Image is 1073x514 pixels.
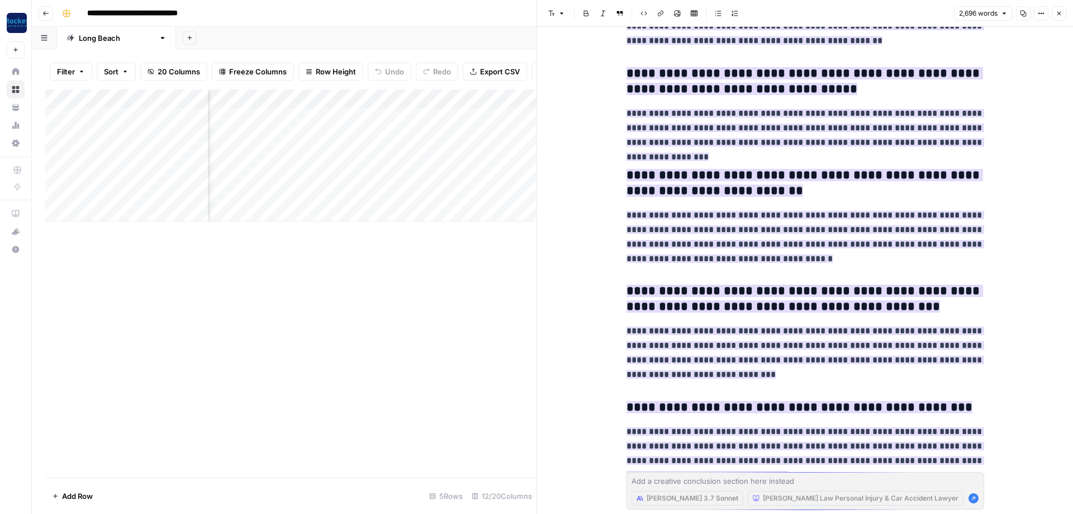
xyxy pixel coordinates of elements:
button: Redo [416,63,458,81]
div: 5 Rows [425,487,467,505]
a: AirOps Academy [7,205,25,223]
button: Filter [50,63,92,81]
span: Freeze Columns [229,66,287,77]
span: 20 Columns [158,66,200,77]
button: Sort [97,63,136,81]
div: 12/20 Columns [467,487,536,505]
a: [GEOGRAPHIC_DATA] [57,27,176,49]
a: Settings [7,134,25,152]
button: Export CSV [463,63,527,81]
button: Freeze Columns [212,63,294,81]
textarea: Add a creative conclusion section here instead [632,475,979,487]
img: Rocket Pilots Logo [7,13,27,33]
span: Filter [57,66,75,77]
button: [PERSON_NAME] Law Personal Injury & Car Accident Lawyer [748,491,963,506]
button: Row Height [298,63,363,81]
span: Undo [385,66,404,77]
span: Row Height [316,66,356,77]
a: Browse [7,81,25,98]
span: [PERSON_NAME] 3.7 Sonnet [647,493,738,503]
span: Add Row [62,491,93,502]
span: 2,696 words [959,8,998,18]
button: 20 Columns [140,63,207,81]
button: Undo [368,63,411,81]
div: What's new? [7,223,24,240]
button: 2,696 words [954,6,1013,21]
a: Your Data [7,98,25,116]
button: Add Row [45,487,99,505]
div: [GEOGRAPHIC_DATA] [79,32,154,44]
button: What's new? [7,223,25,241]
span: [PERSON_NAME] Law Personal Injury & Car Accident Lawyer [763,493,958,503]
a: Home [7,63,25,81]
span: Redo [433,66,451,77]
button: Workspace: Rocket Pilots [7,9,25,37]
span: Export CSV [480,66,520,77]
button: Help + Support [7,241,25,258]
button: [PERSON_NAME] 3.7 Sonnet [632,491,743,506]
span: Sort [104,66,118,77]
a: Usage [7,116,25,134]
